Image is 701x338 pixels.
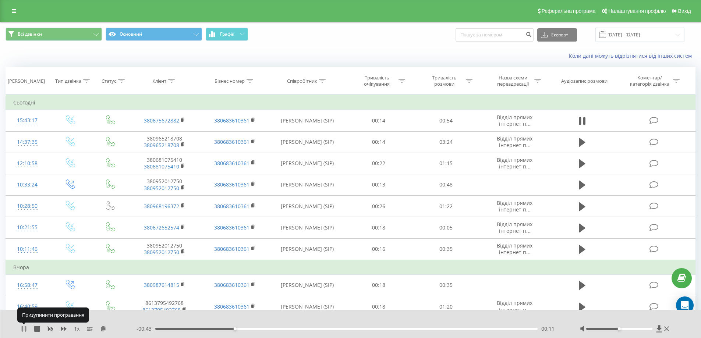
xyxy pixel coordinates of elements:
span: Відділ прямих інтернет п... [497,114,532,127]
button: Експорт [537,28,577,42]
td: [PERSON_NAME] (SIP) [270,296,345,317]
button: Графік [206,28,248,41]
div: Тип дзвінка [55,78,81,84]
td: 380681075410 [130,153,199,174]
div: Accessibility label [233,327,236,330]
span: Налаштування профілю [608,8,666,14]
a: 380675672882 [144,117,179,124]
div: Співробітник [287,78,317,84]
td: 00:22 [345,153,413,174]
span: Відділ прямих інтернет п... [497,242,532,256]
div: Клієнт [152,78,166,84]
td: 00:54 [413,110,480,131]
span: - 00:43 [137,325,155,332]
div: Accessibility label [618,327,621,330]
div: Призупинити програвання [17,307,89,322]
span: Відділ прямих інтернет п... [497,156,532,170]
td: [PERSON_NAME] (SIP) [270,110,345,131]
a: 380987614815 [144,281,179,288]
span: 00:11 [541,325,555,332]
span: 1 x [74,325,79,332]
a: 380683610361 [214,245,249,252]
input: Пошук за номером [456,28,534,42]
div: Тривалість розмови [425,75,464,87]
td: 00:13 [345,174,413,195]
td: [PERSON_NAME] (SIP) [270,238,345,260]
div: Аудіозапис розмови [561,78,608,84]
div: Тривалість очікування [357,75,397,87]
td: [PERSON_NAME] (SIP) [270,131,345,153]
td: [PERSON_NAME] (SIP) [270,153,345,174]
td: 00:16 [345,238,413,260]
td: 00:14 [345,110,413,131]
span: Відділ прямих інтернет п... [497,199,532,213]
td: 01:22 [413,196,480,217]
div: Назва схеми переадресації [493,75,532,87]
a: 380683610361 [214,203,249,210]
a: Коли дані можуть відрізнятися вiд інших систем [569,52,695,59]
div: 16:40:59 [13,299,42,314]
div: 10:33:24 [13,178,42,192]
td: 00:26 [345,196,413,217]
div: 15:43:17 [13,113,42,128]
td: 380965218708 [130,131,199,153]
div: 16:58:47 [13,278,42,292]
a: 380968196372 [144,203,179,210]
a: 380681075410 [144,163,179,170]
td: 00:18 [345,274,413,296]
td: [PERSON_NAME] (SIP) [270,274,345,296]
div: [PERSON_NAME] [8,78,45,84]
div: 10:21:55 [13,220,42,235]
a: 380683610361 [214,181,249,188]
td: 00:14 [345,131,413,153]
a: 8613795492768 [142,306,181,313]
div: 14:37:35 [13,135,42,149]
td: 8613795492768 [130,296,199,317]
td: 00:48 [413,174,480,195]
span: Відділ прямих інтернет п... [497,135,532,149]
a: 380672652574 [144,224,179,231]
span: Відділ прямих інтернет п... [497,299,532,313]
div: Статус [102,78,116,84]
div: Open Intercom Messenger [676,296,694,314]
button: Основний [106,28,202,41]
div: Бізнес номер [215,78,245,84]
span: Реферальна програма [542,8,596,14]
td: 00:18 [345,217,413,238]
a: 380952012750 [144,185,179,192]
span: Відділ прямих інтернет п... [497,221,532,234]
td: 00:35 [413,274,480,296]
a: 380965218708 [144,142,179,149]
td: 00:05 [413,217,480,238]
td: [PERSON_NAME] (SIP) [270,217,345,238]
td: [PERSON_NAME] (SIP) [270,174,345,195]
div: 10:28:50 [13,199,42,213]
button: Всі дзвінки [6,28,102,41]
span: Вихід [678,8,691,14]
div: 10:11:46 [13,242,42,256]
td: 380952012750 [130,174,199,195]
a: 380683610361 [214,303,249,310]
td: 380952012750 [130,238,199,260]
span: Всі дзвінки [18,31,42,37]
div: Коментар/категорія дзвінка [628,75,671,87]
span: Графік [220,32,234,37]
td: 00:35 [413,238,480,260]
td: Вчора [6,260,695,275]
td: 01:15 [413,153,480,174]
td: Сьогодні [6,95,695,110]
td: [PERSON_NAME] (SIP) [270,196,345,217]
a: 380683610361 [214,281,249,288]
a: 380683610361 [214,224,249,231]
a: 380952012750 [144,249,179,256]
td: 00:18 [345,296,413,317]
td: 01:20 [413,296,480,317]
div: 12:10:58 [13,156,42,171]
a: 380683610361 [214,138,249,145]
a: 380683610361 [214,117,249,124]
td: 03:24 [413,131,480,153]
a: 380683610361 [214,160,249,167]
